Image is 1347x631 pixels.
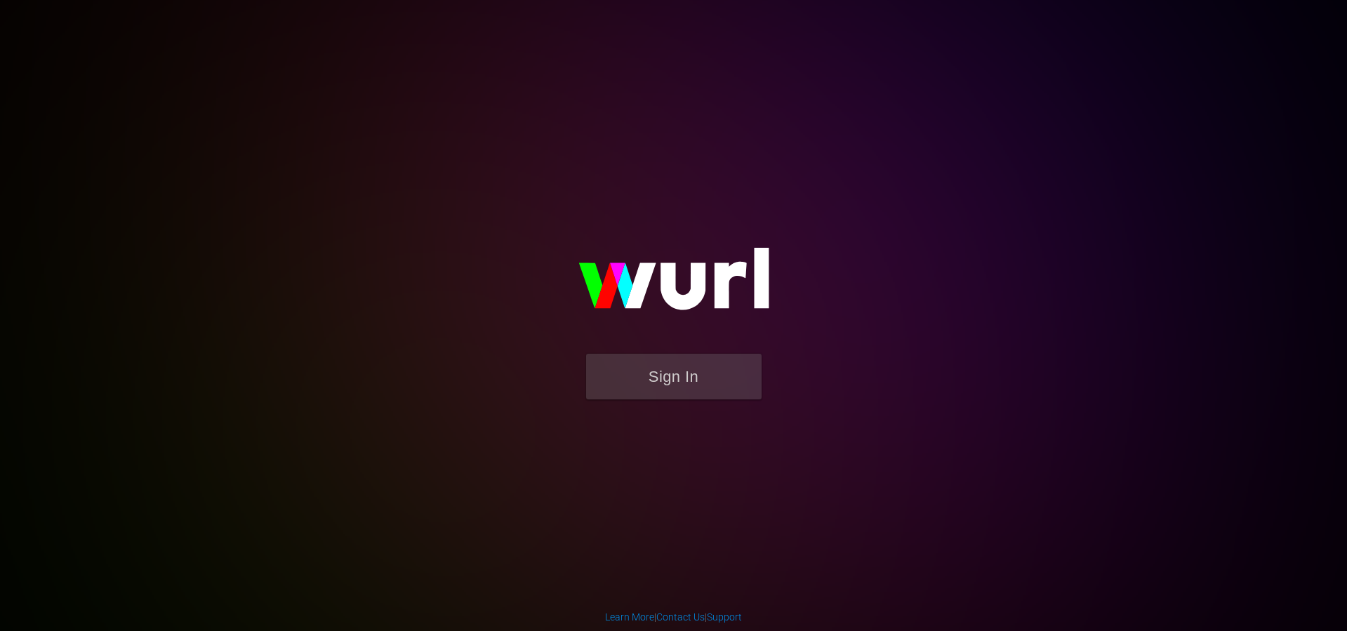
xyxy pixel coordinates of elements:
div: | | [605,610,742,624]
a: Learn More [605,611,654,623]
a: Contact Us [656,611,705,623]
button: Sign In [586,354,762,399]
a: Support [707,611,742,623]
img: wurl-logo-on-black-223613ac3d8ba8fe6dc639794a292ebdb59501304c7dfd60c99c58986ef67473.svg [533,218,814,354]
